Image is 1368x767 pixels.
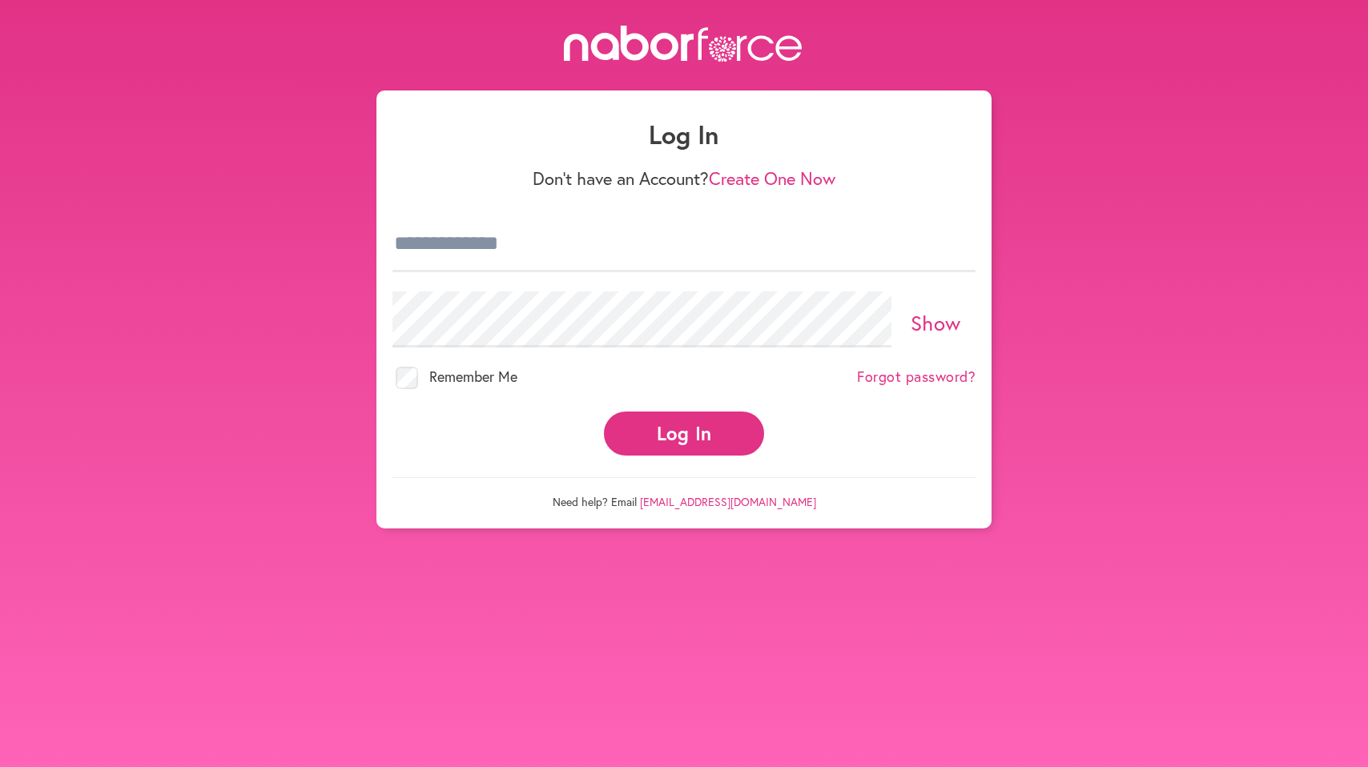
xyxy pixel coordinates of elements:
[392,119,976,150] h1: Log In
[911,309,961,336] a: Show
[392,168,976,189] p: Don't have an Account?
[857,368,976,386] a: Forgot password?
[429,367,517,386] span: Remember Me
[604,412,764,456] button: Log In
[392,477,976,509] p: Need help? Email
[640,494,816,509] a: [EMAIL_ADDRESS][DOMAIN_NAME]
[709,167,835,190] a: Create One Now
